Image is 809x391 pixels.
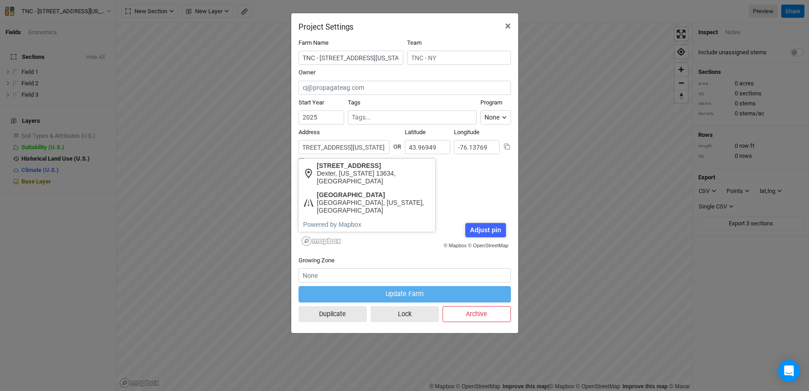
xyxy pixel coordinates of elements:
[480,99,502,107] label: Program
[299,140,390,154] input: Address (123 James St...)
[317,199,430,214] div: [GEOGRAPHIC_DATA], [US_STATE], [GEOGRAPHIC_DATA]
[299,110,344,125] input: Start Year
[348,99,361,107] label: Tags
[407,39,422,47] label: Team
[778,360,800,382] div: Open Intercom Messenger
[299,99,324,107] label: Start Year
[299,81,511,95] input: cj@propagateag.com
[405,140,450,154] input: Latitude
[505,20,511,32] span: ×
[299,268,511,282] input: None
[299,306,367,322] button: Duplicate
[371,306,439,322] button: Lock
[393,136,401,151] div: OR
[454,140,500,154] input: Longitude
[454,128,479,136] label: Longitude
[503,143,511,151] button: Copy
[317,191,430,199] div: [GEOGRAPHIC_DATA]
[301,236,341,246] a: Mapbox logo
[303,221,361,228] a: Powered by Mapbox
[468,243,509,248] a: © OpenStreetMap
[405,128,426,136] label: Latitude
[299,39,329,47] label: Farm Name
[443,306,511,322] button: Archive
[299,51,403,65] input: Project/Farm Name
[465,223,506,237] div: Adjust pin
[299,128,320,136] label: Address
[484,113,500,122] div: None
[352,113,473,122] input: Tags...
[407,51,511,65] input: TNC - NY
[317,170,430,185] div: Dexter, [US_STATE] 13634, [GEOGRAPHIC_DATA]
[299,256,335,265] label: Growing Zone
[299,286,511,302] button: Update Farm
[299,22,354,31] h2: Project Settings
[480,110,510,125] button: None
[498,13,518,39] button: Close
[317,162,430,170] div: [STREET_ADDRESS]
[299,68,315,77] label: Owner
[443,243,466,248] a: © Mapbox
